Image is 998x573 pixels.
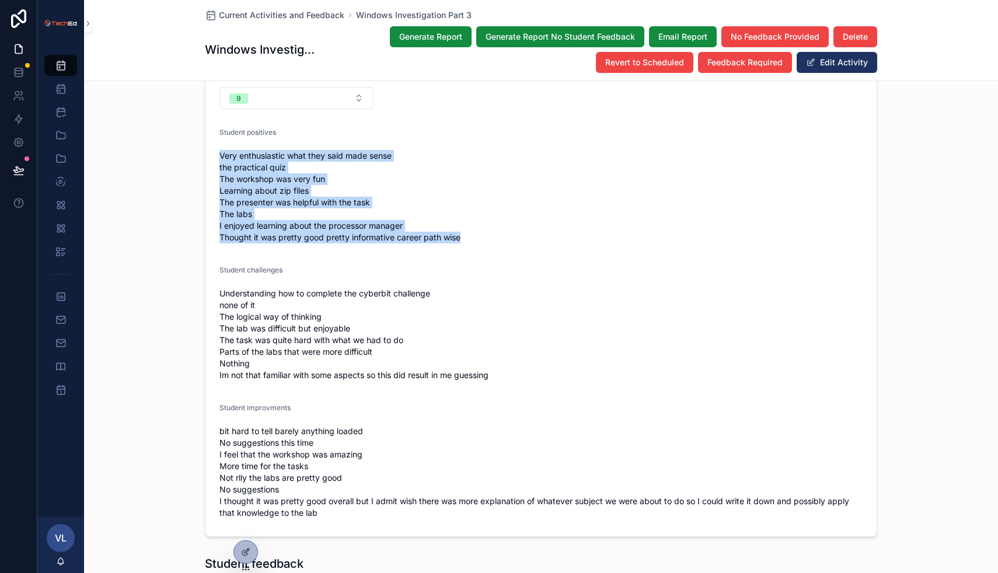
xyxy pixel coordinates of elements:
button: Edit Activity [797,52,877,73]
h1: Student feedback [205,555,614,572]
span: Very enthusiastic what they said made sense the practical quiz The workshop was very fun Learning... [219,150,863,243]
span: Student positives [219,128,276,137]
span: No Feedback Provided [731,31,819,43]
span: Feedback Required [707,57,783,68]
span: Understanding how to complete the cyberbit challenge none of it The logical way of thinking The l... [219,288,863,381]
span: Generate Report [399,31,462,43]
button: No Feedback Provided [721,26,829,47]
span: Student challenges [219,265,282,274]
span: Revert to Scheduled [605,57,684,68]
span: Student improvments [219,403,291,412]
span: bit hard to tell barely anything loaded No suggestions this time I feel that the workshop was ama... [219,425,863,519]
span: Email Report [658,31,707,43]
span: Generate Report No Student Feedback [486,31,635,43]
button: Delete [833,26,877,47]
button: Generate Report [390,26,472,47]
button: Email Report [649,26,717,47]
div: scrollable content [37,47,84,415]
span: Current Activities and Feedback [219,9,344,21]
button: Select Button [219,87,374,109]
a: Current Activities and Feedback [205,9,344,21]
button: Feedback Required [698,52,792,73]
button: Generate Report No Student Feedback [476,26,644,47]
img: App logo [44,19,77,27]
a: Windows Investigation Part 3 [356,9,472,21]
span: VL [55,531,67,545]
button: Revert to Scheduled [596,52,693,73]
h1: Windows Investigation Part 3 [205,41,320,58]
span: Delete [843,31,868,43]
div: 9 [236,93,241,104]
